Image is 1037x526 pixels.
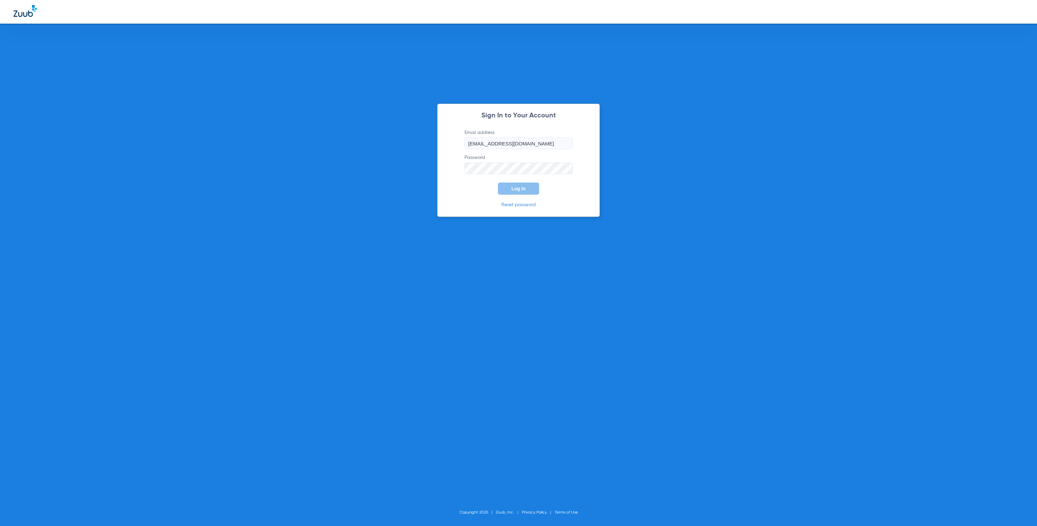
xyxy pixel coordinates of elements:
[14,5,37,17] img: Zuub Logo
[522,510,547,515] a: Privacy Policy
[459,509,496,516] li: Copyright 2025
[496,509,522,516] li: Zuub, Inc.
[511,186,526,191] span: Log In
[464,138,573,149] input: Email address
[464,163,573,174] input: Password
[501,202,536,207] a: Reset password
[464,129,573,149] label: Email address
[498,183,539,195] button: Log In
[464,154,573,174] label: Password
[454,112,583,119] h2: Sign In to Your Account
[555,510,578,515] a: Terms of Use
